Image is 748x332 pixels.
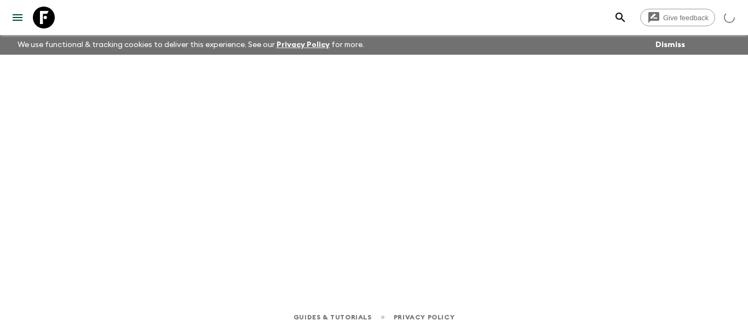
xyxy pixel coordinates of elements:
[7,7,28,28] button: menu
[294,311,372,323] a: Guides & Tutorials
[640,9,715,26] a: Give feedback
[653,37,688,53] button: Dismiss
[609,7,631,28] button: search adventures
[657,14,715,22] span: Give feedback
[277,41,330,49] a: Privacy Policy
[13,35,369,55] p: We use functional & tracking cookies to deliver this experience. See our for more.
[394,311,454,323] a: Privacy Policy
